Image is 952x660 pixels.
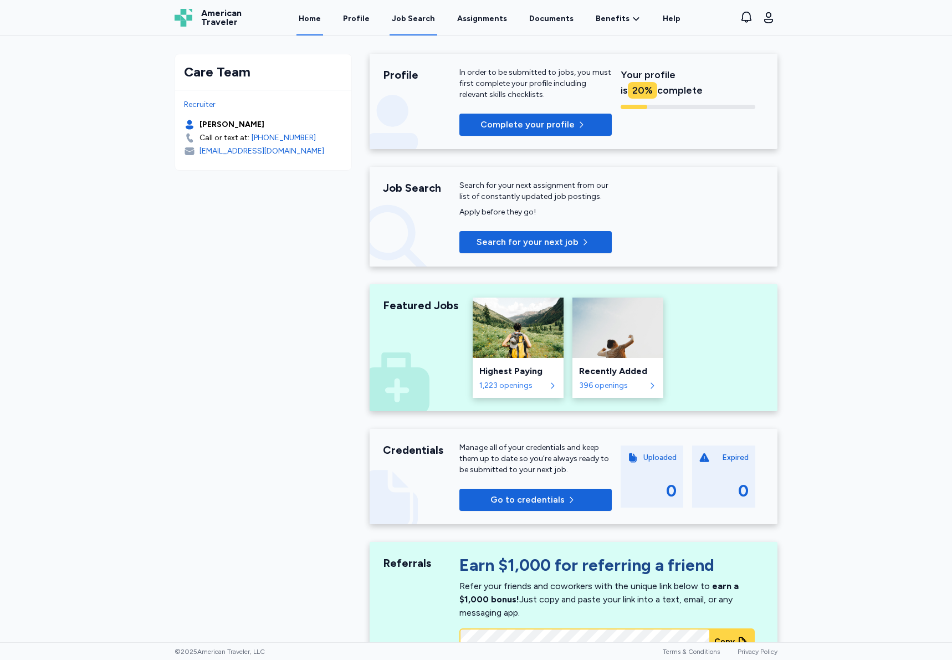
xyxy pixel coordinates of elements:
[572,298,663,398] a: Recently AddedRecently Added396 openings
[175,647,265,656] span: © 2025 American Traveler, LLC
[390,1,437,35] a: Job Search
[643,452,677,463] div: Uploaded
[579,380,646,391] div: 396 openings
[392,13,435,24] div: Job Search
[459,67,612,100] div: In order to be submitted to jobs, you must first complete your profile including relevant skills ...
[383,555,459,571] div: Referrals
[621,67,755,98] div: Your profile is complete
[579,365,657,378] div: Recently Added
[473,298,564,398] a: Highest PayingHighest Paying1,223 openings
[722,452,749,463] div: Expired
[479,380,546,391] div: 1,223 openings
[184,63,342,81] div: Care Team
[383,298,459,313] div: Featured Jobs
[477,236,579,249] span: Search for your next job
[459,114,612,136] button: Complete your profile
[459,180,612,202] div: Search for your next assignment from our list of constantly updated job postings.
[199,146,324,157] div: [EMAIL_ADDRESS][DOMAIN_NAME]
[459,442,612,475] div: Manage all of your credentials and keep them up to date so you’re always ready to be submitted to...
[479,365,557,378] div: Highest Paying
[199,119,264,130] div: [PERSON_NAME]
[663,648,720,656] a: Terms & Conditions
[383,180,459,196] div: Job Search
[714,636,735,647] div: Copy
[459,555,755,580] div: Earn $1,000 for referring a friend
[738,481,749,501] div: 0
[480,118,575,131] span: Complete your profile
[596,13,629,24] span: Benefits
[459,489,612,511] button: Go to credentials
[738,648,777,656] a: Privacy Policy
[628,82,657,99] div: 20 %
[459,207,612,218] div: Apply before they go!
[490,493,565,506] span: Go to credentials
[296,1,323,35] a: Home
[383,67,459,83] div: Profile
[252,132,316,144] a: [PHONE_NUMBER]
[459,231,612,253] button: Search for your next job
[184,99,342,110] div: Recruiter
[572,298,663,358] img: Recently Added
[175,9,192,27] img: Logo
[383,442,459,458] div: Credentials
[596,13,641,24] a: Benefits
[666,481,677,501] div: 0
[473,298,564,358] img: Highest Paying
[459,581,739,618] div: Refer your friends and coworkers with the unique link below to Just copy and paste your link into...
[201,9,242,27] span: American Traveler
[199,132,249,144] div: Call or text at:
